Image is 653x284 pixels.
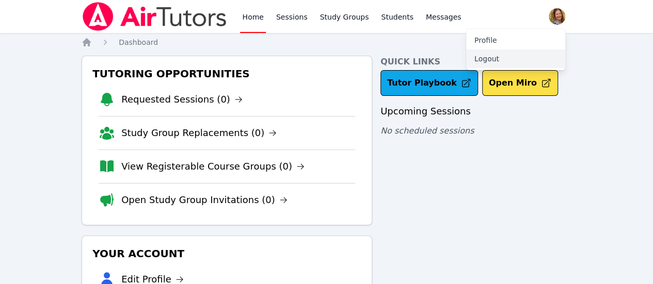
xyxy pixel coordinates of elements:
[466,49,565,68] button: Logout
[82,2,228,31] img: Air Tutors
[482,70,558,96] button: Open Miro
[119,37,158,47] a: Dashboard
[119,38,158,46] span: Dashboard
[380,70,478,96] a: Tutor Playbook
[82,37,571,47] nav: Breadcrumb
[121,159,305,174] a: View Registerable Course Groups (0)
[426,12,461,22] span: Messages
[380,56,571,68] h4: Quick Links
[380,104,571,119] h3: Upcoming Sessions
[90,64,363,83] h3: Tutoring Opportunities
[466,31,565,49] a: Profile
[380,126,474,136] span: No scheduled sessions
[121,126,277,140] a: Study Group Replacements (0)
[121,92,243,107] a: Requested Sessions (0)
[90,244,363,263] h3: Your Account
[121,193,288,207] a: Open Study Group Invitations (0)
